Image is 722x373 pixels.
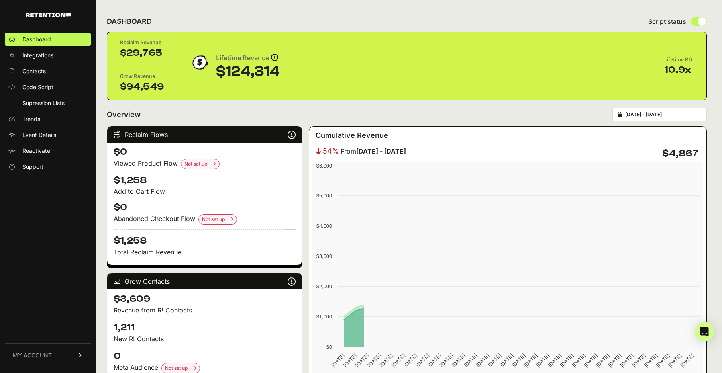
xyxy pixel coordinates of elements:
[216,64,280,80] div: $124,314
[107,109,141,120] h2: Overview
[26,13,71,17] img: Retention.com
[114,229,296,247] h4: $1,258
[356,147,406,155] strong: [DATE] - [DATE]
[415,353,430,368] text: [DATE]
[535,353,551,368] text: [DATE]
[316,163,332,169] text: $6,000
[607,353,623,368] text: [DATE]
[114,158,296,169] div: Viewed Product Flow
[107,273,302,289] div: Grow Contacts
[667,353,683,368] text: [DATE]
[326,344,332,350] text: $0
[323,146,339,157] span: 54%
[114,247,296,257] p: Total Reclaim Revenue
[341,146,406,156] span: From
[427,353,442,368] text: [DATE]
[22,163,43,171] span: Support
[114,187,296,196] div: Add to Cart Flow
[22,99,65,107] span: Supression Lists
[499,353,514,368] text: [DATE]
[643,353,659,368] text: [DATE]
[5,65,91,78] a: Contacts
[13,352,52,359] span: MY ACCOUNT
[5,113,91,125] a: Trends
[22,35,51,43] span: Dashboard
[316,253,332,259] text: $3,000
[330,353,346,368] text: [DATE]
[679,353,695,368] text: [DATE]
[190,53,210,72] img: dollar-coin-05c43ed7efb7bc0c12610022525b4bbbb207c7efeef5aecc26f025e68dcafac9.png
[390,353,406,368] text: [DATE]
[5,81,91,94] a: Code Script
[114,350,296,363] h4: 0
[114,201,296,214] h4: $0
[619,353,635,368] text: [DATE]
[22,147,50,155] span: Reactivate
[22,51,53,59] span: Integrations
[695,322,714,341] div: Open Intercom Messenger
[114,293,296,305] h4: $3,609
[120,72,164,80] div: Grow Revenue
[316,314,332,320] text: $1,000
[5,343,91,367] a: MY ACCOUNT
[439,353,454,368] text: [DATE]
[114,321,296,334] h4: 1,211
[22,67,46,75] span: Contacts
[402,353,418,368] text: [DATE]
[367,353,382,368] text: [DATE]
[487,353,502,368] text: [DATE]
[22,131,56,139] span: Event Details
[595,353,611,368] text: [DATE]
[114,334,296,344] p: New R! Contacts
[114,305,296,315] p: Revenue from R! Contacts
[114,146,296,158] h4: $0
[22,83,53,91] span: Code Script
[475,353,490,368] text: [DATE]
[114,174,296,187] h4: $1,258
[216,53,280,64] div: Lifetime Revenue
[571,353,587,368] text: [DATE]
[655,353,671,368] text: [DATE]
[120,80,164,93] div: $94,549
[5,145,91,157] a: Reactivate
[120,47,164,59] div: $29,765
[547,353,563,368] text: [DATE]
[463,353,478,368] text: [DATE]
[5,129,91,141] a: Event Details
[355,353,370,368] text: [DATE]
[664,64,694,76] div: 10.9x
[107,127,302,143] div: Reclaim Flows
[379,353,394,368] text: [DATE]
[631,353,647,368] text: [DATE]
[5,49,91,62] a: Integrations
[559,353,575,368] text: [DATE]
[451,353,466,368] text: [DATE]
[107,16,152,27] h2: DASHBOARD
[664,56,694,64] div: Lifetime ROI
[5,97,91,109] a: Supression Lists
[316,130,388,141] h3: Cumulative Revenue
[316,223,332,229] text: $4,000
[648,17,686,26] span: Script status
[5,33,91,46] a: Dashboard
[342,353,358,368] text: [DATE]
[662,147,698,160] h4: $4,867
[120,39,164,47] div: Reclaim Revenue
[316,193,332,199] text: $5,000
[511,353,526,368] text: [DATE]
[316,283,332,289] text: $2,000
[523,353,538,368] text: [DATE]
[114,214,296,225] div: Abandoned Checkout Flow
[583,353,598,368] text: [DATE]
[22,115,40,123] span: Trends
[5,160,91,173] a: Support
